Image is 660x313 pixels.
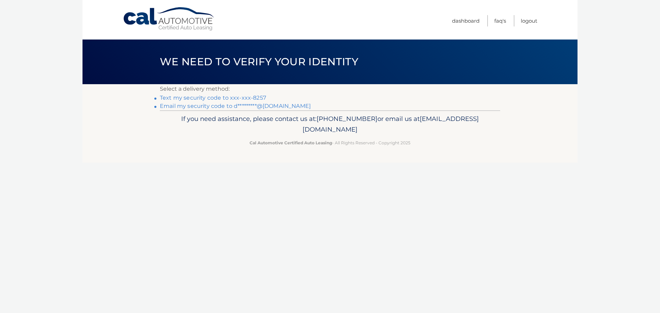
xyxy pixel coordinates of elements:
span: [PHONE_NUMBER] [317,115,377,123]
a: Text my security code to xxx-xxx-8257 [160,94,266,101]
p: - All Rights Reserved - Copyright 2025 [164,139,496,146]
p: If you need assistance, please contact us at: or email us at [164,113,496,135]
a: FAQ's [494,15,506,26]
p: Select a delivery method: [160,84,500,94]
a: Logout [521,15,537,26]
a: Email my security code to d*********@[DOMAIN_NAME] [160,103,311,109]
strong: Cal Automotive Certified Auto Leasing [250,140,332,145]
a: Cal Automotive [123,7,216,31]
a: Dashboard [452,15,480,26]
span: We need to verify your identity [160,55,358,68]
